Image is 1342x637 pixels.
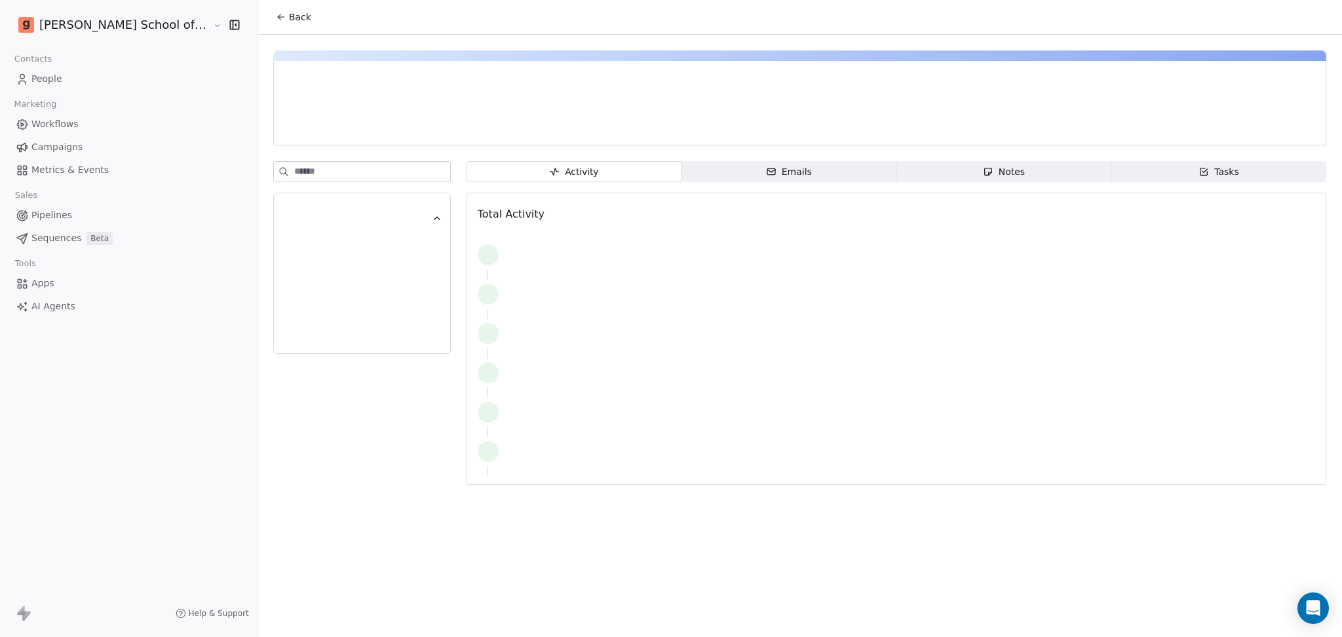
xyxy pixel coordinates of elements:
div: Tasks [1198,165,1239,179]
a: Campaigns [10,136,246,158]
span: Apps [31,277,54,290]
span: Tools [9,254,41,273]
span: Workflows [31,117,79,131]
img: Goela%20School%20Logos%20(4).png [18,17,34,33]
span: [PERSON_NAME] School of Finance LLP [39,16,210,33]
a: SequencesBeta [10,227,246,249]
span: Campaigns [31,140,83,154]
span: AI Agents [31,299,75,313]
a: Metrics & Events [10,159,246,181]
span: Back [289,10,311,24]
span: Sequences [31,231,81,245]
a: AI Agents [10,296,246,317]
span: Marketing [9,94,62,114]
div: Open Intercom Messenger [1297,592,1329,624]
span: Contacts [9,49,58,69]
span: Total Activity [478,208,545,220]
a: Help & Support [176,608,249,619]
button: Back [268,5,319,29]
a: People [10,68,246,90]
a: Workflows [10,113,246,135]
div: Notes [983,165,1025,179]
span: Metrics & Events [31,163,109,177]
span: Help & Support [189,608,249,619]
button: [PERSON_NAME] School of Finance LLP [16,14,204,36]
span: Beta [86,232,113,245]
a: Pipelines [10,204,246,226]
a: Apps [10,273,246,294]
div: Emails [766,165,812,179]
span: Sales [9,185,43,205]
span: Pipelines [31,208,72,222]
span: People [31,72,62,86]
